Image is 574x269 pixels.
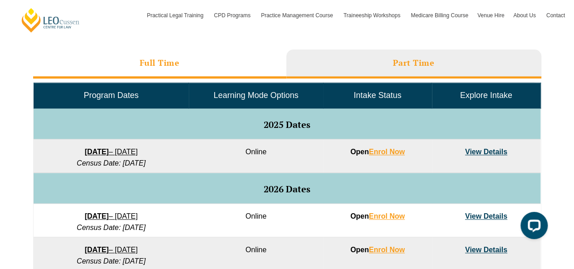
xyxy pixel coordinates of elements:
a: [DATE]– [DATE] [85,148,138,156]
strong: Open [350,212,405,220]
a: [DATE]– [DATE] [85,246,138,254]
h3: Part Time [393,58,435,68]
a: Enrol Now [369,148,405,156]
em: Census Date: [DATE] [77,159,146,167]
em: Census Date: [DATE] [77,224,146,231]
a: Venue Hire [473,2,509,29]
td: Online [189,204,323,237]
a: View Details [465,212,507,220]
a: Contact [542,2,569,29]
strong: [DATE] [85,212,109,220]
h3: Full Time [140,58,180,68]
span: Intake Status [353,91,401,100]
strong: Open [350,148,405,156]
a: Medicare Billing Course [406,2,473,29]
span: Explore Intake [460,91,512,100]
a: CPD Programs [209,2,256,29]
a: Practice Management Course [256,2,339,29]
a: Enrol Now [369,246,405,254]
a: [PERSON_NAME] Centre for Law [20,7,81,33]
a: Enrol Now [369,212,405,220]
iframe: LiveChat chat widget [513,208,551,246]
a: View Details [465,148,507,156]
span: 2026 Dates [264,183,310,195]
a: View Details [465,246,507,254]
td: Online [189,139,323,173]
a: About Us [509,2,541,29]
strong: [DATE] [85,148,109,156]
strong: [DATE] [85,246,109,254]
strong: Open [350,246,405,254]
span: Learning Mode Options [214,91,299,100]
a: Traineeship Workshops [339,2,406,29]
em: Census Date: [DATE] [77,257,146,265]
a: [DATE]– [DATE] [85,212,138,220]
span: 2025 Dates [264,118,310,131]
span: Program Dates [83,91,138,100]
a: Practical Legal Training [142,2,210,29]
